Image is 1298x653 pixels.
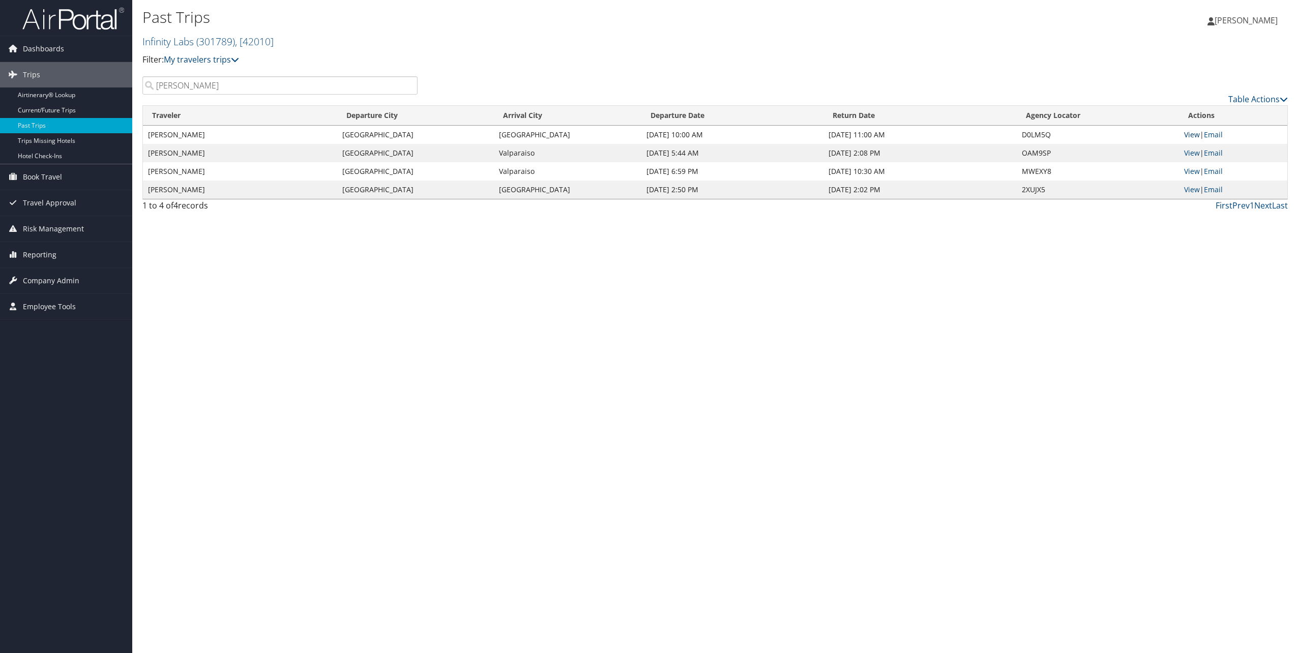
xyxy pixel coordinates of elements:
[337,181,494,199] td: [GEOGRAPHIC_DATA]
[1184,185,1200,194] a: View
[143,126,337,144] td: [PERSON_NAME]
[823,181,1016,199] td: [DATE] 2:02 PM
[641,181,823,199] td: [DATE] 2:50 PM
[142,7,906,28] h1: Past Trips
[1179,162,1287,181] td: |
[1017,162,1179,181] td: MWEXY8
[23,216,84,242] span: Risk Management
[1254,200,1272,211] a: Next
[143,181,337,199] td: [PERSON_NAME]
[22,7,124,31] img: airportal-logo.png
[1228,94,1288,105] a: Table Actions
[1017,126,1179,144] td: D0LM5Q
[23,294,76,319] span: Employee Tools
[1184,130,1200,139] a: View
[23,242,56,268] span: Reporting
[173,200,178,211] span: 4
[235,35,274,48] span: , [ 42010 ]
[823,144,1016,162] td: [DATE] 2:08 PM
[337,162,494,181] td: [GEOGRAPHIC_DATA]
[1017,106,1179,126] th: Agency Locator: activate to sort column ascending
[1184,166,1200,176] a: View
[196,35,235,48] span: ( 301789 )
[641,126,823,144] td: [DATE] 10:00 AM
[494,162,641,181] td: Valparaiso
[1215,15,1278,26] span: [PERSON_NAME]
[337,126,494,144] td: [GEOGRAPHIC_DATA]
[23,62,40,87] span: Trips
[142,76,418,95] input: Search Traveler or Arrival City
[494,106,641,126] th: Arrival City: activate to sort column ascending
[164,54,239,65] a: My travelers trips
[1184,148,1200,158] a: View
[1017,181,1179,199] td: 2XUJX5
[1204,166,1223,176] a: Email
[337,106,494,126] th: Departure City: activate to sort column ascending
[823,162,1016,181] td: [DATE] 10:30 AM
[1179,181,1287,199] td: |
[641,106,823,126] th: Departure Date: activate to sort column ascending
[23,164,62,190] span: Book Travel
[142,199,418,217] div: 1 to 4 of records
[143,106,337,126] th: Traveler: activate to sort column ascending
[494,181,641,199] td: [GEOGRAPHIC_DATA]
[1204,130,1223,139] a: Email
[641,144,823,162] td: [DATE] 5:44 AM
[1204,185,1223,194] a: Email
[1216,200,1232,211] a: First
[1232,200,1250,211] a: Prev
[143,162,337,181] td: [PERSON_NAME]
[1272,200,1288,211] a: Last
[641,162,823,181] td: [DATE] 6:59 PM
[1250,200,1254,211] a: 1
[823,106,1016,126] th: Return Date: activate to sort column ascending
[1179,144,1287,162] td: |
[823,126,1016,144] td: [DATE] 11:00 AM
[1179,126,1287,144] td: |
[142,53,906,67] p: Filter:
[337,144,494,162] td: [GEOGRAPHIC_DATA]
[494,144,641,162] td: Valparaiso
[23,190,76,216] span: Travel Approval
[23,268,79,293] span: Company Admin
[1204,148,1223,158] a: Email
[142,35,274,48] a: Infinity Labs
[23,36,64,62] span: Dashboards
[1207,5,1288,36] a: [PERSON_NAME]
[1179,106,1287,126] th: Actions
[494,126,641,144] td: [GEOGRAPHIC_DATA]
[143,144,337,162] td: [PERSON_NAME]
[1017,144,1179,162] td: OAM9SP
